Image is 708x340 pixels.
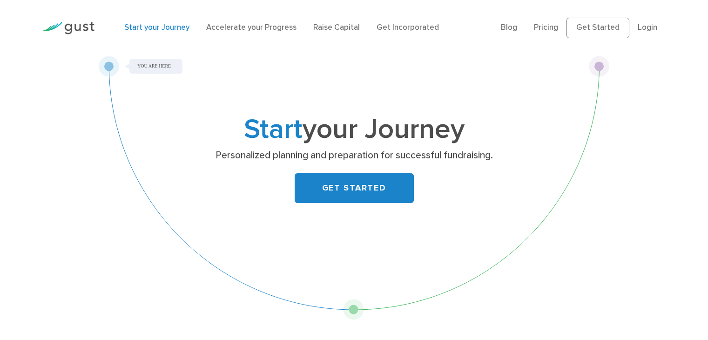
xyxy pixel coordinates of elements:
[566,18,629,38] a: Get Started
[42,22,94,34] img: Gust Logo
[534,23,558,32] a: Pricing
[638,23,657,32] a: Login
[313,23,360,32] a: Raise Capital
[295,173,414,203] a: GET STARTED
[501,23,517,32] a: Blog
[377,23,439,32] a: Get Incorporated
[244,113,303,146] span: Start
[124,23,189,32] a: Start your Journey
[170,117,538,143] h1: your Journey
[174,149,534,162] p: Personalized planning and preparation for successful fundraising.
[206,23,297,32] a: Accelerate your Progress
